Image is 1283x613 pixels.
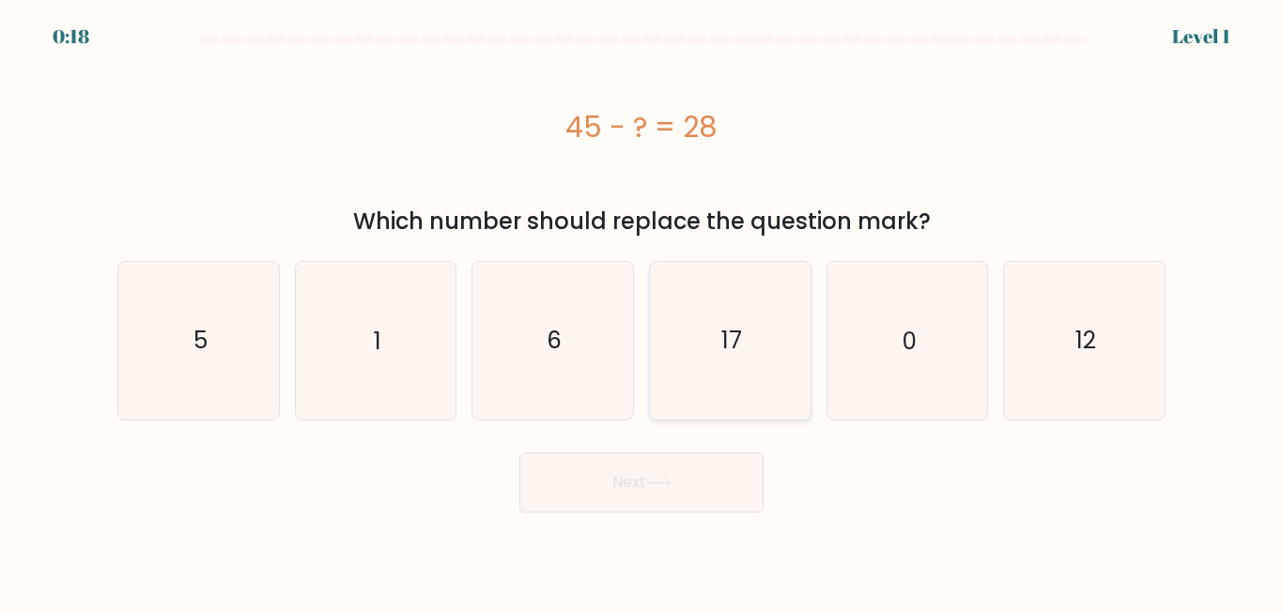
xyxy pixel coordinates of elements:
text: 0 [902,324,917,357]
text: 6 [547,324,562,357]
div: 0:18 [53,23,89,51]
text: 1 [374,324,381,357]
text: 17 [721,324,742,357]
div: Level 1 [1172,23,1230,51]
text: 5 [193,324,207,357]
div: Which number should replace the question mark? [129,205,1154,238]
button: Next [519,452,764,513]
div: 45 - ? = 28 [117,106,1166,148]
text: 12 [1075,324,1096,357]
